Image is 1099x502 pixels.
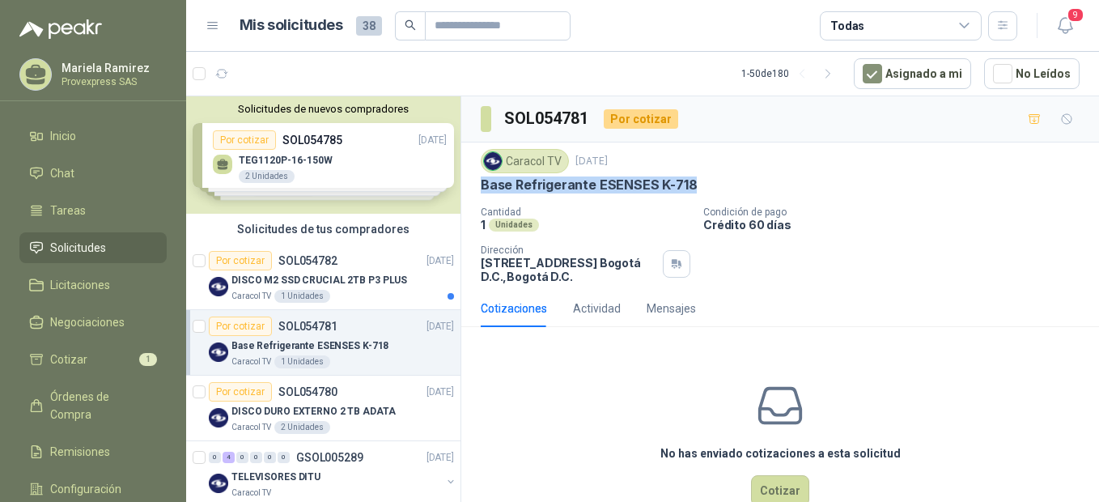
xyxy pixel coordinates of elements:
p: SOL054781 [278,321,337,332]
p: [DATE] [575,154,608,169]
p: Condición de pago [703,206,1093,218]
p: Caracol TV [231,355,271,368]
span: 1 [139,353,157,366]
p: Dirección [481,245,656,256]
div: Por cotizar [604,109,678,129]
p: SOL054782 [278,255,337,266]
span: 38 [356,16,382,36]
span: Licitaciones [50,276,110,294]
p: SOL054780 [278,386,337,398]
div: 0 [278,452,290,463]
p: Caracol TV [231,290,271,303]
p: Base Refrigerante ESENSES K-718 [481,177,697,194]
p: TELEVISORES DITU [231,470,320,485]
img: Company Logo [209,408,228,428]
p: 1 [481,218,486,232]
a: Inicio [19,121,167,151]
div: Unidades [489,219,539,232]
div: 4 [223,452,235,463]
p: Cantidad [481,206,690,218]
div: 1 - 50 de 180 [741,61,841,87]
img: Company Logo [209,474,228,493]
div: Caracol TV [481,149,569,173]
div: Solicitudes de nuevos compradoresPor cotizarSOL054785[DATE] TEG1120P-16-150W2 UnidadesPor cotizar... [186,96,460,214]
span: Negociaciones [50,313,125,331]
p: DISCO M2 SSD CRUCIAL 2TB P3 PLUS [231,273,407,288]
span: Tareas [50,202,86,219]
span: Cotizar [50,351,87,368]
button: Solicitudes de nuevos compradores [193,103,454,115]
a: Negociaciones [19,307,167,338]
div: Solicitudes de tus compradores [186,214,460,245]
button: No Leídos [984,58,1080,89]
a: Cotizar1 [19,344,167,375]
a: Chat [19,158,167,189]
p: [DATE] [426,450,454,466]
div: Cotizaciones [481,300,547,317]
div: Mensajes [647,300,696,317]
span: Configuración [50,480,121,498]
img: Company Logo [209,277,228,296]
span: search [405,19,416,31]
div: Por cotizar [209,251,272,270]
div: 0 [250,452,262,463]
button: Asignado a mi [854,58,971,89]
a: Por cotizarSOL054780[DATE] Company LogoDISCO DURO EXTERNO 2 TB ADATACaracol TV2 Unidades [186,376,460,441]
a: Órdenes de Compra [19,381,167,430]
p: Caracol TV [231,487,271,500]
span: Solicitudes [50,239,106,257]
h3: No has enviado cotizaciones a esta solicitud [660,445,901,462]
div: 0 [236,452,248,463]
div: 2 Unidades [274,421,330,434]
p: Mariela Ramirez [62,62,163,74]
div: Por cotizar [209,317,272,336]
p: [DATE] [426,253,454,269]
a: Licitaciones [19,270,167,300]
p: DISCO DURO EXTERNO 2 TB ADATA [231,404,396,419]
div: 0 [209,452,221,463]
p: Crédito 60 días [703,218,1093,232]
a: Por cotizarSOL054781[DATE] Company LogoBase Refrigerante ESENSES K-718Caracol TV1 Unidades [186,310,460,376]
a: 0 4 0 0 0 0 GSOL005289[DATE] Company LogoTELEVISORES DITUCaracol TV [209,448,457,500]
a: Solicitudes [19,232,167,263]
p: Caracol TV [231,421,271,434]
p: Base Refrigerante ESENSES K-718 [231,338,388,354]
a: Por cotizarSOL054782[DATE] Company LogoDISCO M2 SSD CRUCIAL 2TB P3 PLUSCaracol TV1 Unidades [186,245,460,310]
div: 1 Unidades [274,355,330,368]
span: 9 [1067,7,1084,23]
span: Remisiones [50,443,110,461]
p: [DATE] [426,385,454,400]
img: Company Logo [484,152,502,170]
a: Remisiones [19,436,167,467]
div: Todas [830,17,864,35]
button: 9 [1050,11,1080,40]
div: Actividad [573,300,621,317]
p: Provexpress SAS [62,77,163,87]
a: Tareas [19,195,167,226]
div: 1 Unidades [274,290,330,303]
p: GSOL005289 [296,452,363,463]
span: Chat [50,164,74,182]
h1: Mis solicitudes [240,14,343,37]
p: [STREET_ADDRESS] Bogotá D.C. , Bogotá D.C. [481,256,656,283]
span: Órdenes de Compra [50,388,151,423]
div: 0 [264,452,276,463]
p: [DATE] [426,319,454,334]
img: Company Logo [209,342,228,362]
img: Logo peakr [19,19,102,39]
div: Por cotizar [209,382,272,402]
h3: SOL054781 [504,106,591,131]
span: Inicio [50,127,76,145]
